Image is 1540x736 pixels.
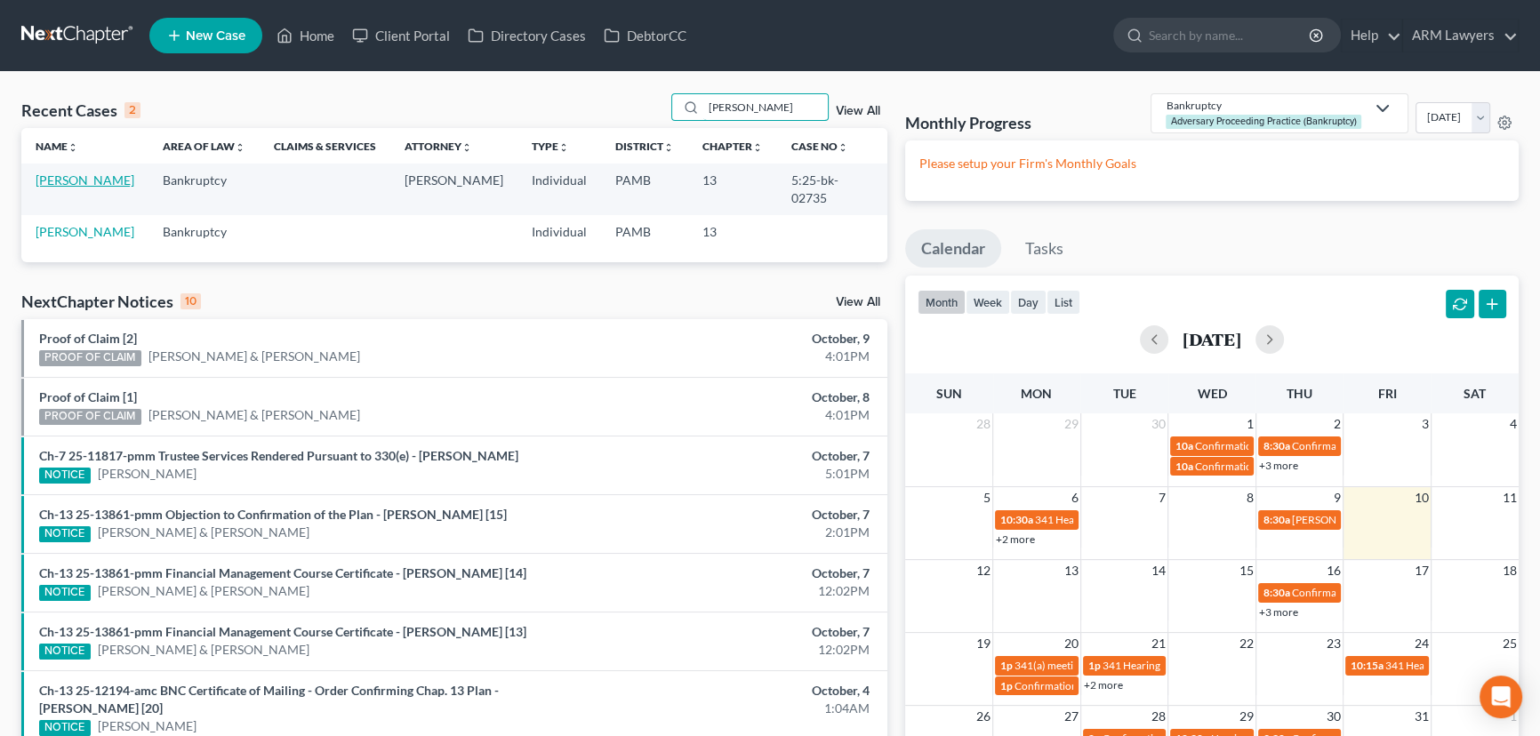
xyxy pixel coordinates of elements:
[1063,413,1080,435] span: 29
[98,582,309,600] a: [PERSON_NAME] & [PERSON_NAME]
[791,140,848,153] a: Case Nounfold_more
[1015,679,1216,692] span: Confirmation hearing for [PERSON_NAME]
[605,406,870,424] div: 4:01PM
[615,140,674,153] a: Districtunfold_more
[1047,290,1080,314] button: list
[1325,633,1343,654] span: 23
[1501,487,1519,508] span: 11
[1088,659,1101,672] span: 1p
[836,296,880,308] a: View All
[1332,413,1343,435] span: 2
[39,585,91,601] div: NOTICE
[1150,560,1167,581] span: 14
[1325,706,1343,727] span: 30
[752,142,763,153] i: unfold_more
[1259,459,1298,472] a: +3 more
[601,164,688,214] td: PAMB
[1035,513,1194,526] span: 341 Hearing for [PERSON_NAME]
[1084,678,1123,692] a: +2 more
[1150,633,1167,654] span: 21
[1378,386,1397,401] span: Fri
[1010,290,1047,314] button: day
[39,468,91,484] div: NOTICE
[390,164,517,214] td: [PERSON_NAME]
[1063,633,1080,654] span: 20
[605,348,870,365] div: 4:01PM
[1263,586,1290,599] span: 8:30a
[163,140,245,153] a: Area of Lawunfold_more
[39,644,91,660] div: NOTICE
[235,142,245,153] i: unfold_more
[1070,487,1080,508] span: 6
[148,164,260,214] td: Bankruptcy
[1000,659,1013,672] span: 1p
[39,683,499,716] a: Ch-13 25-12194-amc BNC Certificate of Mailing - Order Confirming Chap. 13 Plan - [PERSON_NAME] [20]
[39,409,141,425] div: PROOF OF CLAIM
[1263,439,1290,452] span: 8:30a
[1238,706,1255,727] span: 29
[1238,633,1255,654] span: 22
[905,229,1001,268] a: Calendar
[1332,487,1343,508] span: 9
[1197,386,1226,401] span: Wed
[936,386,962,401] span: Sun
[1000,679,1013,692] span: 1p
[918,290,966,314] button: month
[1000,513,1033,526] span: 10:30a
[688,164,777,214] td: 13
[605,641,870,659] div: 12:02PM
[605,524,870,541] div: 2:01PM
[39,720,91,736] div: NOTICE
[1403,20,1518,52] a: ARM Lawyers
[1420,413,1431,435] span: 3
[688,215,777,248] td: 13
[1063,560,1080,581] span: 13
[1166,115,1361,128] div: Adversary Proceeding Practice (Bankruptcy)
[186,29,245,43] span: New Case
[1413,633,1431,654] span: 24
[975,413,992,435] span: 28
[1413,560,1431,581] span: 17
[39,331,137,346] a: Proof of Claim [2]
[268,20,343,52] a: Home
[605,582,870,600] div: 12:02PM
[605,506,870,524] div: October, 7
[1501,633,1519,654] span: 25
[260,128,390,164] th: Claims & Services
[605,700,870,717] div: 1:04AM
[605,447,870,465] div: October, 7
[39,526,91,542] div: NOTICE
[148,406,360,424] a: [PERSON_NAME] & [PERSON_NAME]
[405,140,472,153] a: Attorneyunfold_more
[532,140,569,153] a: Typeunfold_more
[919,155,1504,172] p: Please setup your Firm's Monthly Goals
[39,389,137,404] a: Proof of Claim [1]
[1292,439,1538,452] span: Confirmation hearing for Rhinesca [PERSON_NAME]
[459,20,595,52] a: Directory Cases
[1413,706,1431,727] span: 31
[1195,439,1399,452] span: Confirmation Hearing for [PERSON_NAME]
[343,20,459,52] a: Client Portal
[517,164,601,214] td: Individual
[975,633,992,654] span: 19
[1103,659,1262,672] span: 341 Hearing for [PERSON_NAME]
[1150,706,1167,727] span: 28
[1245,487,1255,508] span: 8
[1015,659,1186,672] span: 341(a) meeting for [PERSON_NAME]
[1501,560,1519,581] span: 18
[1175,439,1193,452] span: 10a
[1175,460,1193,473] span: 10a
[98,524,309,541] a: [PERSON_NAME] & [PERSON_NAME]
[39,624,526,639] a: Ch-13 25-13861-pmm Financial Management Course Certificate - [PERSON_NAME] [13]
[777,164,887,214] td: 5:25-bk-02735
[1292,513,1436,526] span: [PERSON_NAME] 341 Meeting
[1351,659,1384,672] span: 10:15a
[1183,330,1241,348] h2: [DATE]
[517,215,601,248] td: Individual
[1150,413,1167,435] span: 30
[124,102,140,118] div: 2
[1287,386,1312,401] span: Thu
[1263,513,1290,526] span: 8:30a
[1063,706,1080,727] span: 27
[36,224,134,239] a: [PERSON_NAME]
